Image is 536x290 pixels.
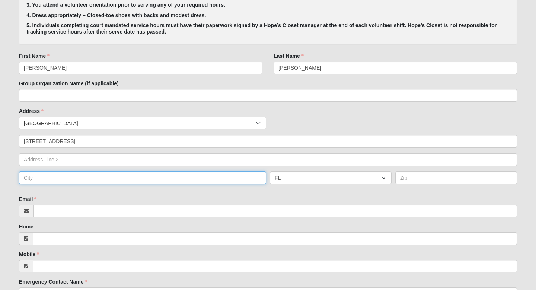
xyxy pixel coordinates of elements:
[24,117,256,130] span: [GEOGRAPHIC_DATA]
[19,223,33,230] label: Home
[26,2,510,8] h5: 3. You attend a volunteer orientation prior to serving any of your required hours.
[19,153,517,166] input: Address Line 2
[26,22,510,35] h5: 5. Individuals completing court mandated service hours must have their paperwork signed by a Hope...
[274,52,304,60] label: Last Name
[19,171,266,184] input: City
[26,12,510,19] h5: 4. Dress appropriately – Closed-toe shoes with backs and modest dress.
[395,171,517,184] input: Zip
[19,80,119,87] label: Group Organization Name (if applicable)
[19,135,517,148] input: Address Line 1
[19,52,50,60] label: First Name
[19,195,36,203] label: Email
[19,107,44,115] label: Address
[19,278,87,286] label: Emergency Contact Name
[19,250,39,258] label: Mobile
